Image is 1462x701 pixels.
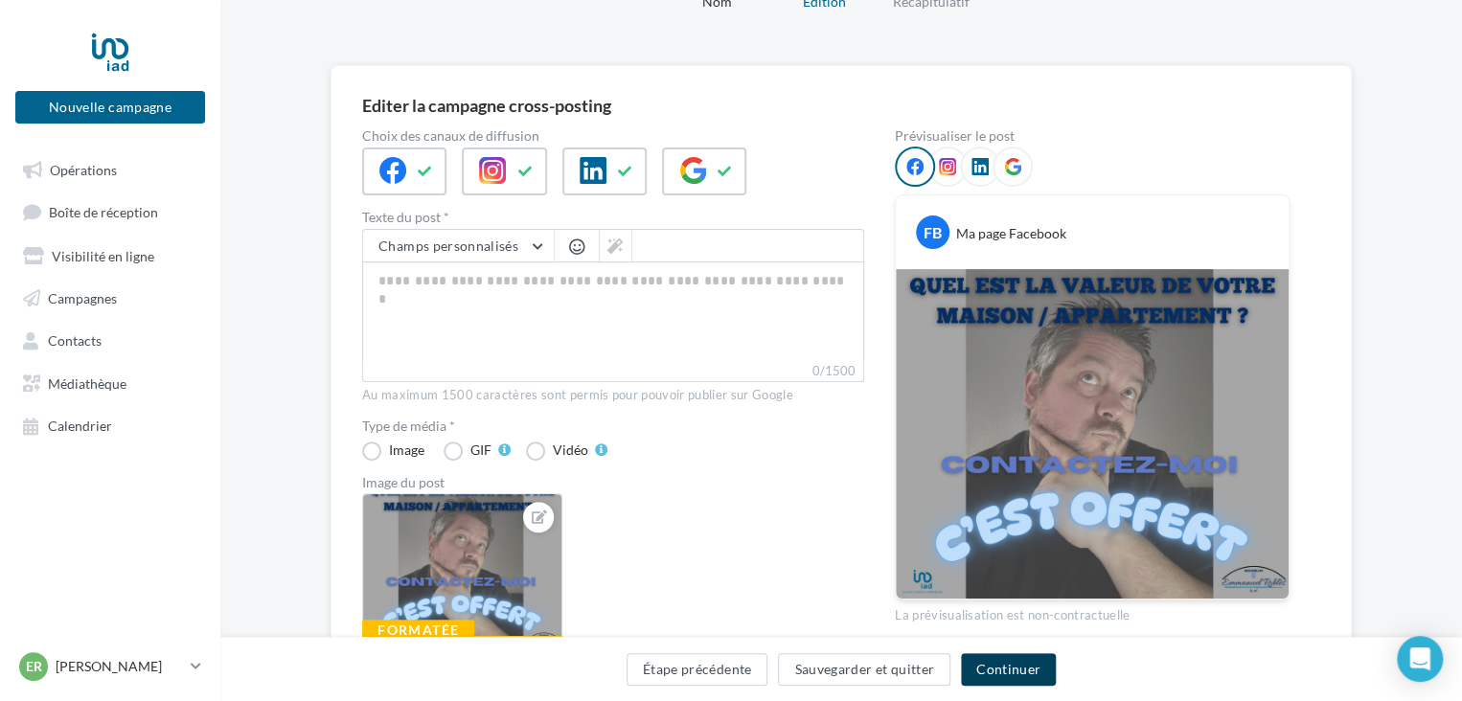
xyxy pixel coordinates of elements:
div: Image du post [362,476,864,489]
a: Campagnes [11,280,209,314]
a: Opérations [11,151,209,186]
div: Image [389,443,424,457]
div: Au maximum 1500 caractères sont permis pour pouvoir publier sur Google [362,387,864,404]
div: Ma page Facebook [956,224,1066,243]
span: Visibilité en ligne [52,247,154,263]
a: Visibilité en ligne [11,237,209,272]
div: Editer la campagne cross-posting [362,97,611,114]
button: Nouvelle campagne [15,91,205,124]
label: Texte du post * [362,211,864,224]
button: Champs personnalisés [363,230,554,262]
a: Contacts [11,322,209,356]
button: Continuer [961,653,1056,686]
span: Opérations [50,161,117,177]
label: 0/1500 [362,361,864,382]
label: Type de média * [362,419,864,433]
div: Formatée [362,620,474,641]
button: Sauvegarder et quitter [778,653,950,686]
div: Open Intercom Messenger [1397,636,1443,682]
div: GIF [470,443,491,457]
span: Boîte de réception [49,204,158,220]
a: Médiathèque [11,365,209,399]
span: Calendrier [48,418,112,434]
div: Prévisualiser le post [895,129,1290,143]
p: [PERSON_NAME] [56,657,183,676]
a: ER [PERSON_NAME] [15,648,205,685]
div: Vidéo [553,443,588,457]
span: Campagnes [48,289,117,305]
button: Étape précédente [627,653,768,686]
span: Champs personnalisés [378,237,518,254]
a: Boîte de réception [11,193,209,229]
div: La prévisualisation est non-contractuelle [895,599,1290,624]
span: Contacts [48,332,102,349]
label: Choix des canaux de diffusion [362,129,864,143]
div: FB [916,215,949,249]
a: Calendrier [11,407,209,441]
span: Médiathèque [48,374,126,391]
span: ER [26,657,42,676]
